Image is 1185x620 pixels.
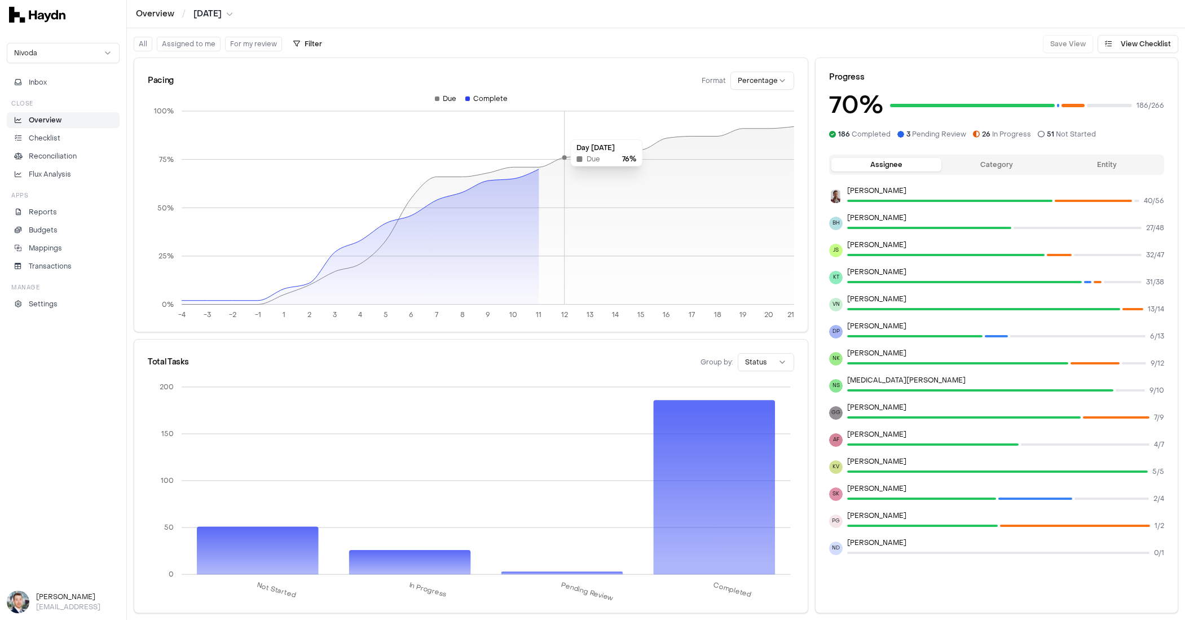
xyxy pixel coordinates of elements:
button: View Checklist [1098,35,1178,53]
span: / [180,8,188,19]
a: Reconciliation [7,148,120,164]
span: Group by: [701,358,733,367]
tspan: -4 [178,310,186,319]
h3: Close [11,99,33,108]
p: Mappings [29,243,62,253]
span: AF [829,433,843,447]
span: GG [829,406,843,420]
a: Transactions [7,258,120,274]
p: [EMAIL_ADDRESS] [36,602,120,612]
p: Reconciliation [29,151,77,161]
span: 6 / 13 [1150,332,1164,341]
a: Reports [7,204,120,220]
tspan: 0 [169,570,174,579]
span: Inbox [29,77,47,87]
tspan: 8 [460,310,465,319]
tspan: 20 [764,310,773,319]
tspan: 17 [689,310,695,319]
p: [PERSON_NAME] [847,267,1164,276]
span: 2 / 4 [1153,494,1164,503]
div: Due [435,94,456,103]
button: Assignee [831,158,941,172]
button: All [134,37,152,51]
span: [DATE] [193,8,222,20]
span: SK [829,487,843,501]
span: Not Started [1047,130,1096,139]
span: 7 / 9 [1154,413,1164,422]
p: [PERSON_NAME] [847,294,1164,304]
tspan: 150 [161,429,174,438]
tspan: 25% [158,252,174,261]
p: Flux Analysis [29,169,71,179]
p: Transactions [29,261,72,271]
a: Overview [7,112,120,128]
span: 3 [906,130,910,139]
p: [PERSON_NAME] [847,430,1164,439]
span: KV [829,460,843,474]
span: 51 [1047,130,1054,139]
button: Entity [1052,158,1162,172]
span: Pending Review [906,130,966,139]
span: NK [829,352,843,366]
span: 32 / 47 [1146,250,1164,260]
h3: Manage [11,283,39,292]
tspan: 6 [409,310,413,319]
span: 186 [838,130,850,139]
span: PG [829,515,843,528]
tspan: Completed [713,581,753,599]
span: VN [829,298,843,311]
a: Mappings [7,240,120,256]
p: [PERSON_NAME] [847,213,1164,222]
p: [PERSON_NAME] [847,484,1164,493]
span: 40 / 56 [1144,196,1164,205]
p: [PERSON_NAME] [847,186,1164,195]
button: Inbox [7,74,120,90]
span: 9 / 10 [1149,386,1164,395]
tspan: 0% [162,300,174,309]
tspan: 18 [714,310,721,319]
span: Completed [838,130,891,139]
h3: [PERSON_NAME] [36,592,120,602]
span: 31 / 38 [1146,278,1164,287]
button: For my review [225,37,282,51]
tspan: -3 [204,310,211,319]
img: JP Smit [829,190,843,203]
tspan: 7 [435,310,438,319]
p: [PERSON_NAME] [847,457,1164,466]
tspan: 4 [358,310,362,319]
span: 27 / 48 [1146,223,1164,232]
tspan: 16 [663,310,670,319]
span: 9 / 12 [1151,359,1164,368]
p: [PERSON_NAME] [847,349,1164,358]
span: 186 / 266 [1136,101,1164,110]
span: 0 / 1 [1154,548,1164,557]
span: BH [829,217,843,230]
button: Filter [287,35,329,53]
p: [PERSON_NAME] [847,322,1164,331]
p: [MEDICAL_DATA][PERSON_NAME] [847,376,1164,385]
div: Complete [465,94,508,103]
tspan: 12 [561,310,568,319]
a: Budgets [7,222,120,238]
tspan: 3 [333,310,337,319]
tspan: 200 [160,382,174,392]
button: [DATE] [193,8,233,20]
tspan: 75% [159,155,174,164]
p: [PERSON_NAME] [847,511,1164,520]
tspan: 11 [536,310,541,319]
tspan: 21 [787,310,794,319]
tspan: 14 [612,310,619,319]
tspan: 2 [307,310,311,319]
h3: Apps [11,191,28,200]
tspan: 9 [486,310,490,319]
span: JS [829,244,843,257]
tspan: -2 [229,310,236,319]
nav: breadcrumb [136,8,233,20]
h3: 70 % [829,87,883,123]
tspan: 13 [587,310,593,319]
span: 13 / 14 [1148,305,1164,314]
p: Checklist [29,133,60,143]
tspan: -1 [255,310,261,319]
tspan: 5 [384,310,388,319]
tspan: In Progress [408,581,448,599]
